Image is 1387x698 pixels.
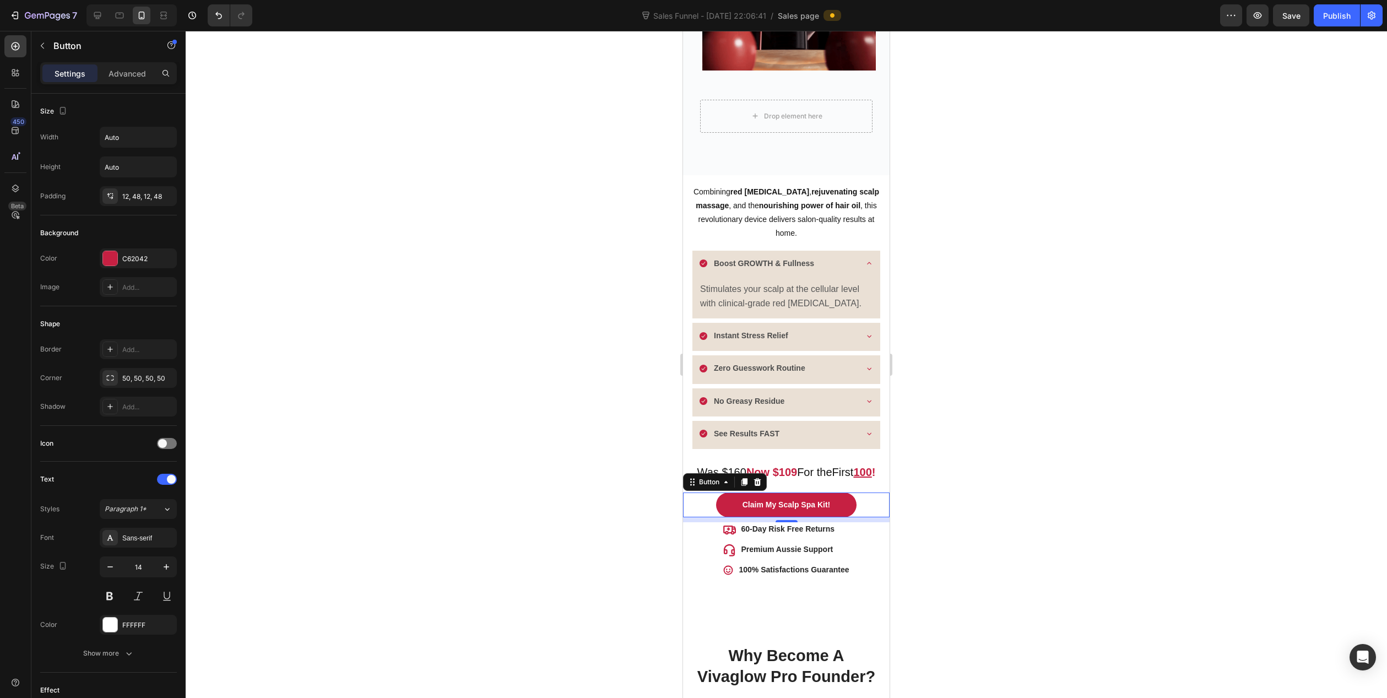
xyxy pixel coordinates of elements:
[40,344,62,354] div: Border
[122,345,174,355] div: Add...
[683,31,890,698] iframe: Design area
[40,559,69,574] div: Size
[40,162,61,172] div: Height
[1273,4,1309,26] button: Save
[4,4,82,26] button: 7
[122,533,174,543] div: Sans-serif
[40,282,59,292] div: Image
[122,620,174,630] div: FFFFFF
[40,319,60,329] div: Shape
[122,374,174,383] div: 50, 50, 50, 50
[208,4,252,26] div: Undo/Redo
[40,533,54,543] div: Font
[55,68,85,79] p: Settings
[72,9,77,22] p: 7
[122,402,174,412] div: Add...
[105,504,147,514] span: Paragraph 1*
[1350,644,1376,670] div: Open Intercom Messenger
[40,132,58,142] div: Width
[40,253,57,263] div: Color
[122,283,174,293] div: Add...
[651,10,768,21] span: Sales Funnel - [DATE] 22:06:41
[122,254,174,264] div: C62042
[40,191,66,201] div: Padding
[40,402,66,412] div: Shadow
[40,620,57,630] div: Color
[8,202,26,210] div: Beta
[100,157,176,177] input: Auto
[1323,10,1351,21] div: Publish
[100,499,177,519] button: Paragraph 1*
[122,192,174,202] div: 12, 48, 12, 48
[40,439,53,448] div: Icon
[40,373,62,383] div: Corner
[40,104,69,119] div: Size
[1282,11,1301,20] span: Save
[40,643,177,663] button: Show more
[771,10,773,21] span: /
[40,474,54,484] div: Text
[109,68,146,79] p: Advanced
[53,39,147,52] p: Button
[40,228,78,238] div: Background
[40,504,59,514] div: Styles
[10,117,26,126] div: 450
[1314,4,1360,26] button: Publish
[40,685,59,695] div: Effect
[778,10,819,21] span: Sales page
[100,127,176,147] input: Auto
[83,648,134,659] div: Show more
